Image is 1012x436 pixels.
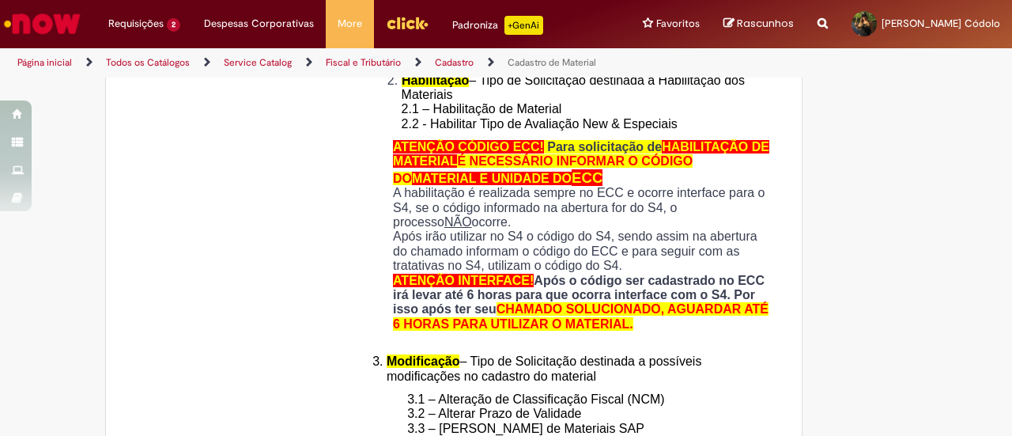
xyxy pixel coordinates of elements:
span: É NECESSÁRIO INFORMAR O CÓDIGO DO [393,154,693,184]
img: click_logo_yellow_360x200.png [386,11,429,35]
span: ATENÇÃO CÓDIGO ECC! [393,140,544,154]
a: Rascunhos [723,17,794,32]
span: 3.1 – Alteração de Classificação Fiscal (NCM) 3.2 – Alterar Prazo de Validade 3.3 – [PERSON_NAME]... [407,392,664,435]
ul: Trilhas de página [12,48,663,78]
span: Despesas Corporativas [204,16,314,32]
strong: Após o código ser cadastrado no ECC irá levar até 6 horas para que ocorra interface com o S4. Por... [393,274,768,331]
span: CHAMADO SOLUCIONADO, AGUARDAR ATÉ 6 HORAS PARA UTILIZAR O MATERIAL. [393,302,768,330]
img: ServiceNow [2,8,83,40]
span: Requisições [108,16,164,32]
span: – Tipo de Solicitação destinada a Habilitação dos Materiais 2.1 – Habilitação de Material 2.2 - H... [402,74,745,131]
u: NÃO [444,215,472,229]
div: Padroniza [452,16,543,35]
span: MATERIAL E UNIDADE DO [412,172,572,185]
p: A habilitação é realizada sempre no ECC e ocorre interface para o S4, se o código informado na ab... [393,186,774,229]
span: ECC [572,169,602,186]
span: Habilitação [402,74,469,87]
span: Rascunhos [737,16,794,31]
a: Cadastro [435,56,474,69]
span: More [338,16,362,32]
p: +GenAi [504,16,543,35]
span: Modificação [387,354,459,368]
a: Service Catalog [224,56,292,69]
span: 2 [167,18,180,32]
span: Favoritos [656,16,700,32]
span: [PERSON_NAME] Códolo [882,17,1000,30]
a: Fiscal e Tributário [326,56,401,69]
a: Página inicial [17,56,72,69]
span: ATENÇÃO INTERFACE! [393,274,534,287]
li: – Tipo de Solicitação destinada a possíveis modificações no cadastro do material [387,354,774,384]
a: Cadastro de Material [508,56,596,69]
p: Após irão utilizar no S4 o código do S4, sendo assim na abertura do chamado informam o código do ... [393,229,774,273]
span: Para solicitação de [547,140,662,154]
a: Todos os Catálogos [106,56,190,69]
span: HABILITAÇÃO DE MATERIAL [393,140,769,168]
